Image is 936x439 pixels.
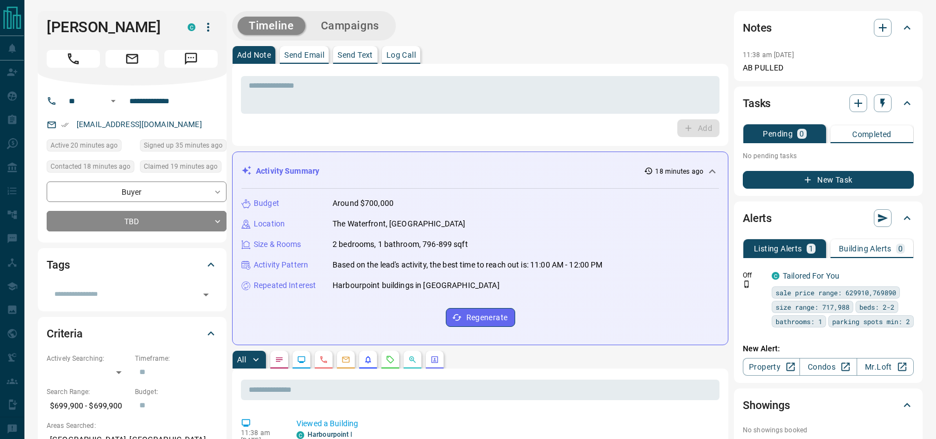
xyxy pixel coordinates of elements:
a: Harbourpoint Ⅰ [308,431,353,438]
div: Buyer [47,181,227,202]
p: Repeated Interest [254,280,316,291]
div: Criteria [47,320,218,347]
p: New Alert: [743,343,914,355]
p: Location [254,218,285,230]
h2: Tasks [743,94,771,112]
h2: Criteria [47,325,83,342]
p: Viewed a Building [296,418,715,430]
button: New Task [743,171,914,189]
svg: Emails [341,355,350,364]
svg: Lead Browsing Activity [297,355,306,364]
div: Tue Aug 12 2025 [140,160,227,176]
span: size range: 717,988 [776,301,849,312]
p: 18 minutes ago [655,166,703,176]
div: Tue Aug 12 2025 [47,160,134,176]
h2: Tags [47,256,69,274]
span: Claimed 19 minutes ago [144,161,218,172]
span: bathrooms: 1 [776,316,822,327]
button: Campaigns [310,17,390,35]
h2: Notes [743,19,772,37]
a: Condos [799,358,857,376]
p: All [237,356,246,364]
span: Message [164,50,218,68]
p: Send Text [338,51,373,59]
svg: Calls [319,355,328,364]
span: Email [105,50,159,68]
a: Mr.Loft [857,358,914,376]
p: AB PULLED [743,62,914,74]
div: Tue Aug 12 2025 [47,139,134,155]
button: Open [107,94,120,108]
p: Timeframe: [135,354,218,364]
p: Search Range: [47,387,129,397]
h2: Alerts [743,209,772,227]
p: 11:38 am [241,429,280,437]
p: No pending tasks [743,148,914,164]
div: condos.ca [188,23,195,31]
p: Log Call [386,51,416,59]
span: beds: 2-2 [859,301,894,312]
p: Around $700,000 [333,198,394,209]
span: Contacted 18 minutes ago [51,161,130,172]
p: Budget: [135,387,218,397]
span: sale price range: 629910,769890 [776,287,896,298]
p: Areas Searched: [47,421,218,431]
p: Pending [763,130,793,138]
a: Property [743,358,800,376]
button: Open [198,287,214,302]
svg: Agent Actions [430,355,439,364]
h1: [PERSON_NAME] [47,18,171,36]
p: Listing Alerts [754,245,802,253]
p: Add Note [237,51,271,59]
svg: Email Verified [61,121,69,129]
button: Timeline [238,17,305,35]
button: Regenerate [446,308,515,327]
div: Activity Summary18 minutes ago [241,161,719,181]
svg: Listing Alerts [364,355,373,364]
p: 0 [898,245,903,253]
h2: Showings [743,396,790,414]
p: 2 bedrooms, 1 bathroom, 796-899 sqft [333,239,468,250]
svg: Push Notification Only [743,280,751,288]
p: Size & Rooms [254,239,301,250]
p: Based on the lead's activity, the best time to reach out is: 11:00 AM - 12:00 PM [333,259,603,271]
p: Actively Searching: [47,354,129,364]
p: 0 [799,130,804,138]
div: condos.ca [296,431,304,439]
div: Tags [47,251,218,278]
div: Tue Aug 12 2025 [140,139,227,155]
div: Notes [743,14,914,41]
p: 1 [809,245,813,253]
div: Tasks [743,90,914,117]
a: [EMAIL_ADDRESS][DOMAIN_NAME] [77,120,202,129]
p: Budget [254,198,279,209]
p: No showings booked [743,425,914,435]
span: Active 20 minutes ago [51,140,118,151]
span: parking spots min: 2 [832,316,910,327]
p: Activity Summary [256,165,319,177]
p: $699,900 - $699,900 [47,397,129,415]
div: Alerts [743,205,914,231]
p: Send Email [284,51,324,59]
div: Showings [743,392,914,418]
p: Off [743,270,765,280]
p: Building Alerts [839,245,892,253]
p: Harbourpoint buildings in [GEOGRAPHIC_DATA] [333,280,500,291]
div: TBD [47,211,227,231]
p: 11:38 am [DATE] [743,51,794,59]
p: Completed [852,130,892,138]
div: condos.ca [772,272,779,280]
span: Signed up 35 minutes ago [144,140,223,151]
p: Activity Pattern [254,259,308,271]
svg: Opportunities [408,355,417,364]
svg: Requests [386,355,395,364]
span: Call [47,50,100,68]
p: The Waterfront, [GEOGRAPHIC_DATA] [333,218,465,230]
svg: Notes [275,355,284,364]
a: Tailored For You [783,271,839,280]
